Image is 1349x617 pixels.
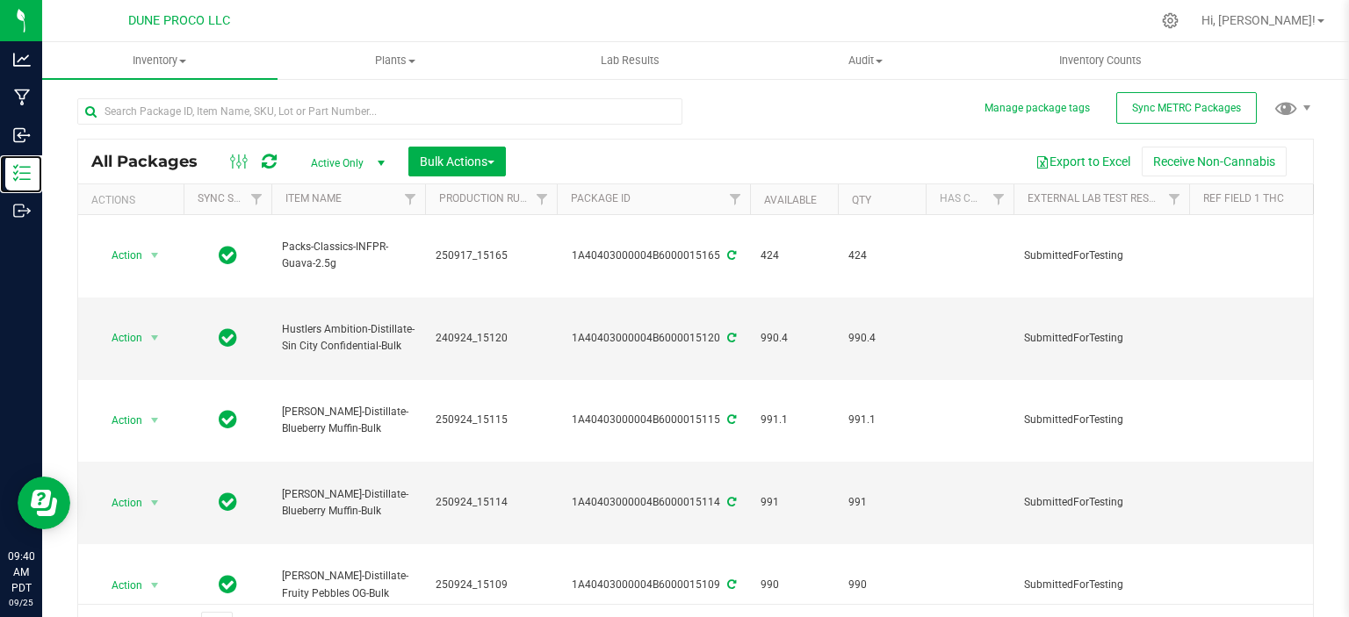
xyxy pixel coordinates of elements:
[721,184,750,214] a: Filter
[725,332,736,344] span: Sync from Compliance System
[8,596,34,609] p: 09/25
[761,577,827,593] span: 990
[282,321,415,355] span: Hustlers Ambition-Distillate-Sin City Confidential-Bulk
[42,42,278,79] a: Inventory
[1160,184,1189,214] a: Filter
[513,42,748,79] a: Lab Results
[91,194,177,206] div: Actions
[91,152,215,171] span: All Packages
[1159,12,1181,29] div: Manage settings
[848,330,915,347] span: 990.4
[1035,53,1165,68] span: Inventory Counts
[848,412,915,428] span: 991.1
[1024,494,1179,511] span: SubmittedForTesting
[436,494,546,511] span: 250924_15114
[439,192,528,204] a: Production Run
[96,491,143,515] span: Action
[848,494,915,511] span: 991
[420,154,494,169] span: Bulk Actions
[96,408,143,433] span: Action
[554,330,753,347] div: 1A40403000004B6000015120
[198,192,265,204] a: Sync Status
[725,578,736,591] span: Sync from Compliance System
[761,248,827,264] span: 424
[926,184,1014,215] th: Has COA
[1024,248,1179,264] span: SubmittedForTesting
[725,496,736,508] span: Sync from Compliance System
[42,53,278,68] span: Inventory
[1132,102,1241,114] span: Sync METRC Packages
[554,248,753,264] div: 1A40403000004B6000015165
[282,239,415,272] span: Packs-Classics-INFPR-Guava-2.5g
[748,53,982,68] span: Audit
[144,491,166,515] span: select
[278,53,512,68] span: Plants
[1028,192,1165,204] a: External Lab Test Result
[278,42,513,79] a: Plants
[144,326,166,350] span: select
[725,249,736,262] span: Sync from Compliance System
[554,577,753,593] div: 1A40403000004B6000015109
[436,330,546,347] span: 240924_15120
[13,51,31,68] inline-svg: Analytics
[13,89,31,106] inline-svg: Manufacturing
[77,98,682,125] input: Search Package ID, Item Name, SKU, Lot or Part Number...
[282,404,415,437] span: [PERSON_NAME]-Distillate-Blueberry Muffin-Bulk
[96,243,143,268] span: Action
[96,573,143,598] span: Action
[1024,577,1179,593] span: SubmittedForTesting
[1142,147,1287,176] button: Receive Non-Cannabis
[985,184,1014,214] a: Filter
[396,184,425,214] a: Filter
[219,407,237,432] span: In Sync
[848,248,915,264] span: 424
[8,549,34,596] p: 09:40 AM PDT
[1201,13,1316,27] span: Hi, [PERSON_NAME]!
[282,486,415,520] span: [PERSON_NAME]-Distillate-Blueberry Muffin-Bulk
[747,42,983,79] a: Audit
[436,248,546,264] span: 250917_15165
[761,494,827,511] span: 991
[18,477,70,529] iframe: Resource center
[408,147,506,176] button: Bulk Actions
[219,572,237,597] span: In Sync
[554,494,753,511] div: 1A40403000004B6000015114
[852,194,871,206] a: Qty
[1024,147,1142,176] button: Export to Excel
[13,164,31,182] inline-svg: Inventory
[725,413,736,426] span: Sync from Compliance System
[144,573,166,598] span: select
[242,184,271,214] a: Filter
[219,326,237,350] span: In Sync
[764,194,817,206] a: Available
[285,192,342,204] a: Item Name
[282,568,415,601] span: [PERSON_NAME]-Distillate-Fruity Pebbles OG-Bulk
[554,412,753,428] div: 1A40403000004B6000015115
[1024,412,1179,428] span: SubmittedForTesting
[761,330,827,347] span: 990.4
[985,101,1090,116] button: Manage package tags
[761,412,827,428] span: 991.1
[1203,192,1284,204] a: Ref Field 1 THC
[144,408,166,433] span: select
[983,42,1218,79] a: Inventory Counts
[219,490,237,514] span: In Sync
[219,243,237,268] span: In Sync
[13,202,31,219] inline-svg: Outbound
[436,412,546,428] span: 250924_15115
[1116,92,1257,124] button: Sync METRC Packages
[128,13,230,28] span: DUNE PROCO LLC
[528,184,557,214] a: Filter
[13,126,31,144] inline-svg: Inbound
[577,53,683,68] span: Lab Results
[144,243,166,268] span: select
[96,326,143,350] span: Action
[436,577,546,593] span: 250924_15109
[1024,330,1179,347] span: SubmittedForTesting
[848,577,915,593] span: 990
[571,192,631,204] a: Package ID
